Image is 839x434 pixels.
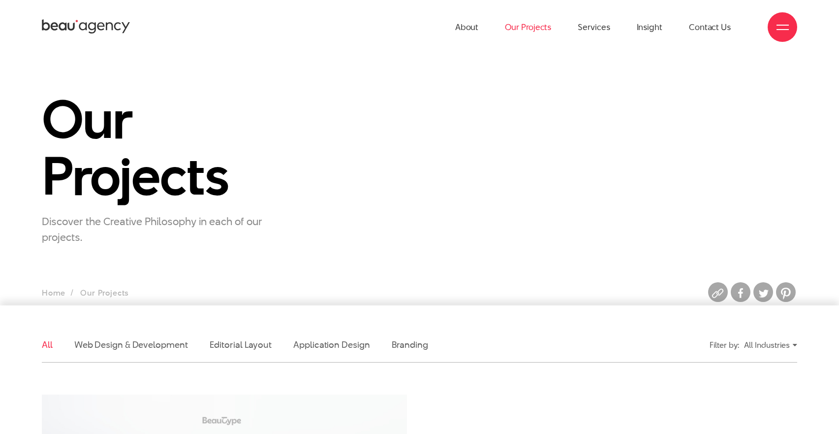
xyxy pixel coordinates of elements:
[710,336,739,354] div: Filter by:
[744,336,797,354] div: All Industries
[293,338,370,351] a: Application Design
[42,287,65,299] a: Home
[74,338,188,351] a: Web Design & Development
[42,213,277,245] p: Discover the Creative Philosophy in each of our projects.
[392,338,428,351] a: Branding
[210,338,272,351] a: Editorial Layout
[42,91,277,204] h1: Our Projects
[42,338,53,351] a: All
